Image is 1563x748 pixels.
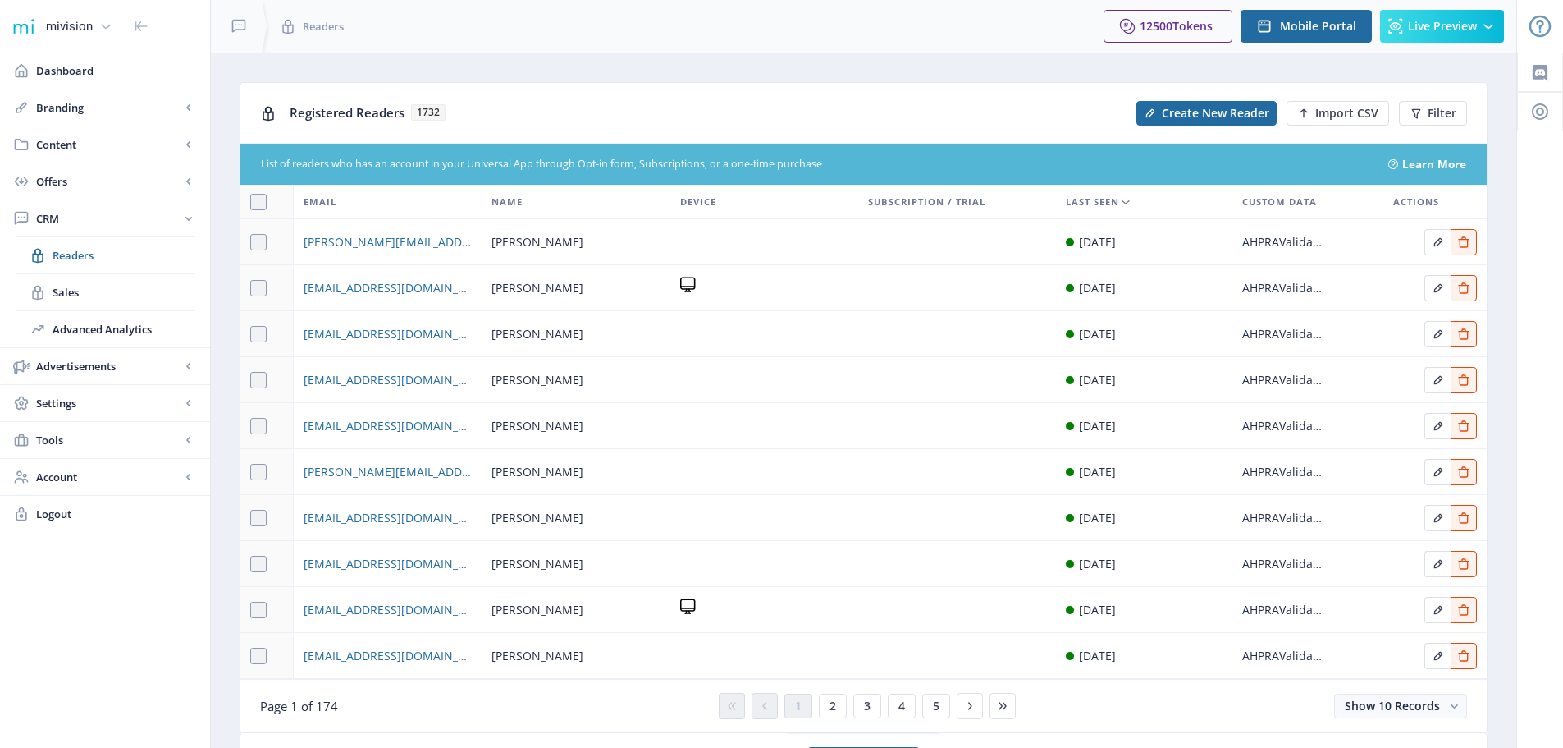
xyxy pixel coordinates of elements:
[1079,646,1116,666] div: [DATE]
[868,192,985,212] span: Subscription / Trial
[1424,508,1451,524] a: Edit page
[304,192,336,212] span: Email
[1451,370,1477,386] a: Edit page
[1066,192,1119,212] span: Last Seen
[1424,278,1451,294] a: Edit page
[1242,508,1324,528] div: AHPRAValidated: 1
[1277,101,1389,126] a: New page
[261,157,1369,172] div: List of readers who has an account in your Universal App through Opt-in form, Subscriptions, or a...
[1242,232,1324,252] div: AHPRAValidated: 0
[680,192,716,212] span: Device
[1424,370,1451,386] a: Edit page
[1408,20,1477,33] span: Live Preview
[898,700,905,713] span: 4
[36,210,181,227] span: CRM
[36,136,181,153] span: Content
[491,646,583,666] span: [PERSON_NAME]
[1428,107,1456,120] span: Filter
[304,416,472,436] a: [EMAIL_ADDRESS][DOMAIN_NAME]
[1451,416,1477,432] a: Edit page
[36,358,181,374] span: Advertisements
[10,13,36,39] img: 1f20cf2a-1a19-485c-ac21-848c7d04f45b.png
[1424,232,1451,248] a: Edit page
[1280,20,1356,33] span: Mobile Portal
[1242,370,1324,390] div: AHPRAValidated: 1
[933,700,939,713] span: 5
[491,232,583,252] span: [PERSON_NAME]
[411,104,446,121] span: 1732
[491,416,583,436] span: [PERSON_NAME]
[1127,101,1277,126] a: New page
[260,698,338,714] span: Page 1 of 174
[1242,646,1324,666] div: AHPRAValidated: 1
[1242,600,1324,620] div: AHPRAValidated: 0
[819,694,847,718] button: 2
[303,18,344,34] span: Readers
[304,554,472,574] a: [EMAIL_ADDRESS][DOMAIN_NAME]
[1242,462,1324,482] div: AHPRAValidated: 1
[795,700,802,713] span: 1
[36,173,181,190] span: Offers
[304,646,472,666] a: [EMAIL_ADDRESS][DOMAIN_NAME]
[1393,192,1439,212] span: Actions
[53,321,194,337] span: Advanced Analytics
[240,82,1488,733] app-collection-view: Registered Readers
[1424,600,1451,616] a: Edit page
[1451,278,1477,294] a: Edit page
[304,278,472,298] a: [EMAIL_ADDRESS][DOMAIN_NAME]
[1079,462,1116,482] div: [DATE]
[1079,370,1116,390] div: [DATE]
[1424,462,1451,478] a: Edit page
[491,192,523,212] span: Name
[290,104,404,121] span: Registered Readers
[1399,101,1467,126] button: Filter
[1079,554,1116,574] div: [DATE]
[1451,646,1477,662] a: Edit page
[1345,698,1440,714] span: Show 10 Records
[304,232,472,252] span: [PERSON_NAME][EMAIL_ADDRESS][PERSON_NAME][DOMAIN_NAME]
[16,311,194,347] a: Advanced Analytics
[1380,10,1504,43] button: Live Preview
[1287,101,1389,126] button: Import CSV
[491,324,583,344] span: [PERSON_NAME]
[1079,508,1116,528] div: [DATE]
[46,8,93,44] div: mivision
[1315,107,1378,120] span: Import CSV
[491,554,583,574] span: [PERSON_NAME]
[304,370,472,390] a: [EMAIL_ADDRESS][DOMAIN_NAME]
[304,508,472,528] span: [EMAIL_ADDRESS][DOMAIN_NAME]
[1451,232,1477,248] a: Edit page
[16,274,194,310] a: Sales
[304,600,472,620] a: [EMAIL_ADDRESS][DOMAIN_NAME]
[1079,416,1116,436] div: [DATE]
[1136,101,1277,126] button: Create New Reader
[1242,324,1324,344] div: AHPRAValidated: 1
[1162,107,1269,120] span: Create New Reader
[491,462,583,482] span: [PERSON_NAME]
[491,508,583,528] span: [PERSON_NAME]
[853,694,881,718] button: 3
[53,247,194,264] span: Readers
[36,469,181,485] span: Account
[1451,600,1477,616] a: Edit page
[829,700,836,713] span: 2
[491,370,583,390] span: [PERSON_NAME]
[1334,694,1467,718] button: Show 10 Records
[1242,554,1324,574] div: AHPRAValidated: 1
[491,600,583,620] span: [PERSON_NAME]
[1079,600,1116,620] div: [DATE]
[304,324,472,344] a: [EMAIL_ADDRESS][DOMAIN_NAME]
[1242,192,1317,212] span: Custom Data
[1424,646,1451,662] a: Edit page
[784,694,812,718] button: 1
[304,462,472,482] span: [PERSON_NAME][EMAIL_ADDRESS][PERSON_NAME][DOMAIN_NAME]
[1451,554,1477,570] a: Edit page
[1242,416,1324,436] div: AHPRAValidated: 0
[1451,462,1477,478] a: Edit page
